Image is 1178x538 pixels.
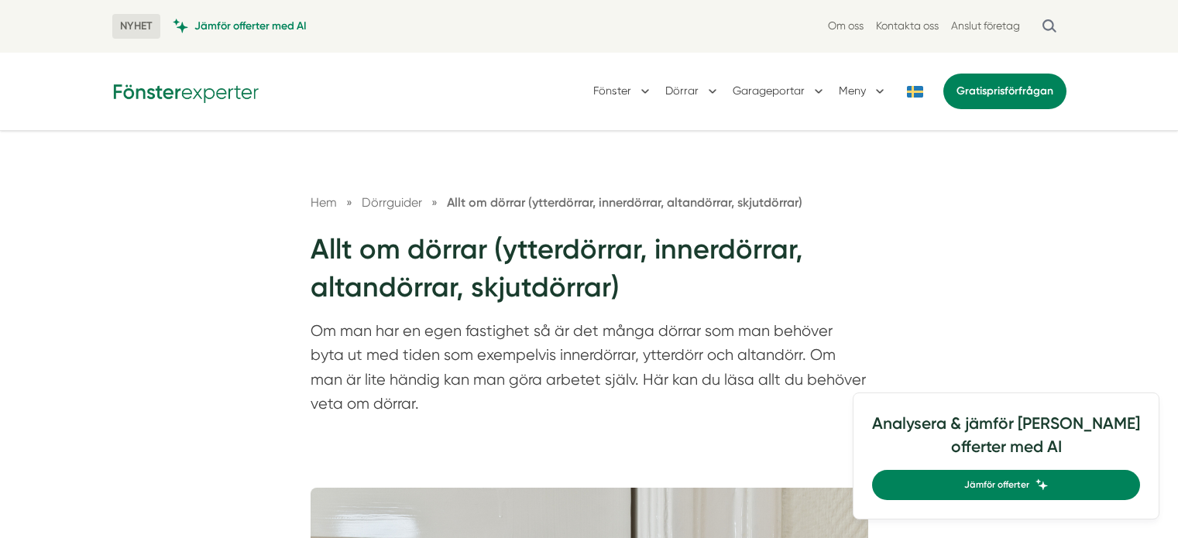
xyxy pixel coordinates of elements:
span: » [346,193,352,212]
span: » [431,193,438,212]
a: Gratisprisförfrågan [943,74,1066,109]
img: Fönsterexperter Logotyp [112,79,259,103]
span: Dörrguider [362,195,422,210]
a: Allt om dörrar (ytterdörrar, innerdörrar, altandörrar, skjutdörrar) [447,195,802,210]
button: Fönster [593,71,653,111]
a: Anslut företag [951,19,1020,33]
a: Dörrguider [362,195,425,210]
h4: Analysera & jämför [PERSON_NAME] offerter med AI [872,412,1140,470]
a: Om oss [828,19,864,33]
a: Jämför offerter med AI [173,19,307,33]
button: Meny [839,71,888,111]
a: Jämför offerter [872,470,1140,500]
nav: Breadcrumb [311,193,868,212]
span: Gratis [956,84,987,98]
span: NYHET [112,14,160,39]
h1: Allt om dörrar (ytterdörrar, innerdörrar, altandörrar, skjutdörrar) [311,231,868,318]
a: Kontakta oss [876,19,939,33]
button: Garageportar [733,71,826,111]
button: Dörrar [665,71,720,111]
p: Om man har en egen fastighet så är det många dörrar som man behöver byta ut med tiden som exempel... [311,319,868,424]
span: Jämför offerter med AI [194,19,307,33]
span: Jämför offerter [964,478,1029,492]
a: Hem [311,195,337,210]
